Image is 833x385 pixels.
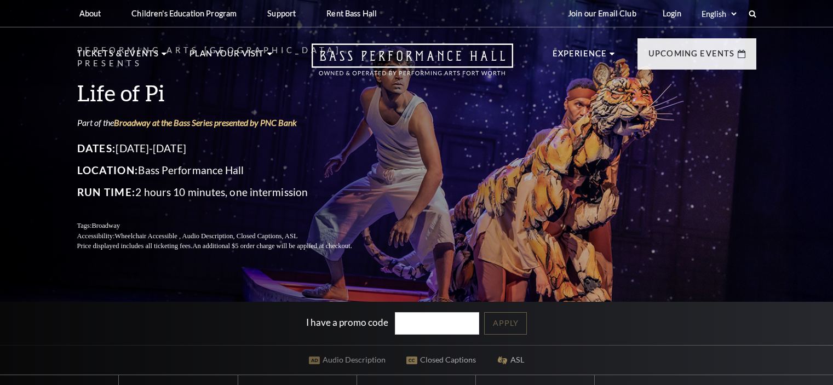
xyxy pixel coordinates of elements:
p: Experience [553,47,607,67]
p: Children's Education Program [131,9,237,18]
p: Accessibility: [77,231,378,242]
span: Wheelchair Accessible , Audio Description, Closed Captions, ASL [114,232,297,240]
p: About [79,9,101,18]
span: Run Time: [77,186,136,198]
a: Broadway at the Bass Series presented by PNC Bank [114,117,297,128]
span: Broadway [91,222,120,229]
span: An additional $5 order charge will be applied at checkout. [192,242,352,250]
p: Plan Your Visit [189,47,265,67]
label: I have a promo code [306,316,388,327]
p: Tags: [77,221,378,231]
p: Tickets & Events [77,47,159,67]
p: Upcoming Events [648,47,735,67]
select: Select: [699,9,738,19]
p: Rent Bass Hall [326,9,377,18]
p: Support [267,9,296,18]
p: Price displayed includes all ticketing fees. [77,241,378,251]
span: Location: [77,164,139,176]
p: Bass Performance Hall [77,162,378,179]
p: 2 hours 10 minutes, one intermission [77,183,378,201]
span: Dates: [77,142,116,154]
h3: Life of Pi [77,79,378,107]
p: [DATE]-[DATE] [77,140,378,157]
p: Part of the [77,117,378,129]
